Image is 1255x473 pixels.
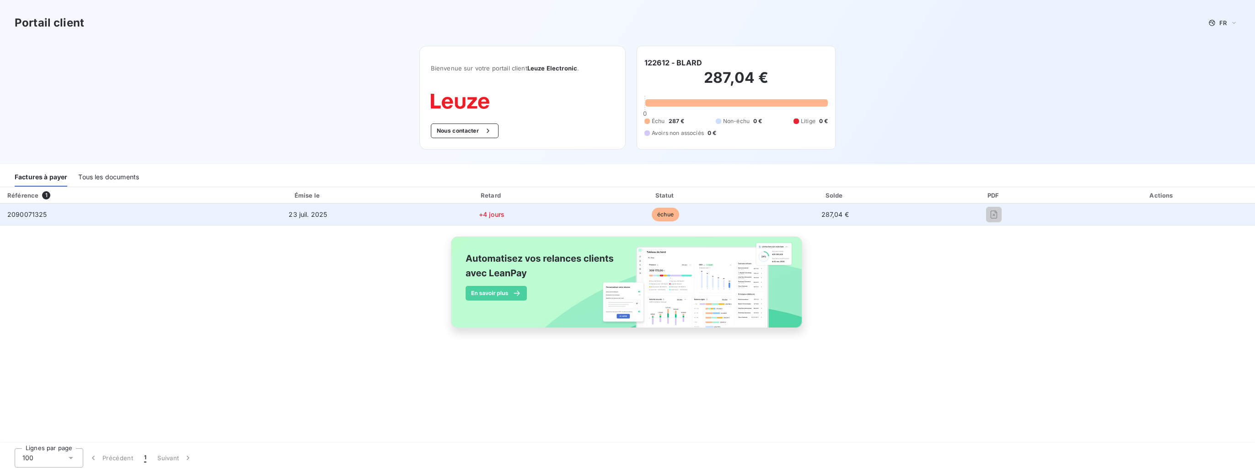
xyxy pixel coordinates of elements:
[22,453,33,462] span: 100
[708,129,716,137] span: 0 €
[669,117,685,125] span: 287 €
[723,117,750,125] span: Non-échu
[443,231,812,344] img: banner
[83,448,139,468] button: Précédent
[819,117,828,125] span: 0 €
[152,448,198,468] button: Suivant
[406,191,578,200] div: Retard
[652,208,679,221] span: échue
[289,210,327,218] span: 23 juil. 2025
[15,167,67,187] div: Factures à payer
[643,110,647,117] span: 0
[821,210,849,218] span: 287,04 €
[7,210,47,218] span: 2090071325
[144,453,146,462] span: 1
[431,64,614,72] span: Bienvenue sur votre portail client .
[644,57,702,68] h6: 122612 - BLARD
[139,448,152,468] button: 1
[78,167,139,187] div: Tous les documents
[801,117,815,125] span: Litige
[479,210,504,218] span: +4 jours
[652,117,665,125] span: Échu
[431,94,489,109] img: Company logo
[7,192,38,199] div: Référence
[753,117,762,125] span: 0 €
[921,191,1067,200] div: PDF
[527,64,577,72] span: Leuze Electronic
[1071,191,1253,200] div: Actions
[644,69,828,96] h2: 287,04 €
[1219,19,1227,27] span: FR
[753,191,917,200] div: Solde
[431,124,499,138] button: Nous contacter
[652,129,704,137] span: Avoirs non associés
[214,191,402,200] div: Émise le
[42,191,50,199] span: 1
[15,15,84,31] h3: Portail client
[581,191,750,200] div: Statut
